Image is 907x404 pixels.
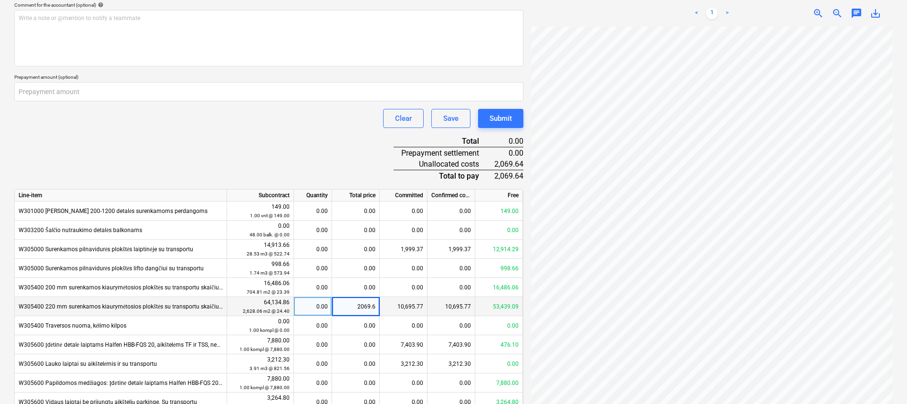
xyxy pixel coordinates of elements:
[490,112,512,125] div: Submit
[427,335,475,354] div: 7,403.90
[427,373,475,393] div: 0.00
[475,190,523,202] div: Free
[250,270,290,276] small: 1.74 m3 @ 573.94
[475,278,523,297] div: 16,486.06
[298,240,328,259] div: 0.00
[380,240,427,259] div: 1,999.37
[231,374,290,392] div: 7,880.00
[475,259,523,278] div: 998.66
[427,297,475,316] div: 10,695.77
[19,303,300,310] span: W305400 220 mm surenkamos kiaurymėtosios plokštės su transportu skaičiuojant Neto kiekį ir su tra...
[298,354,328,373] div: 0.00
[14,2,523,8] div: Comment for the accountant (optional)
[380,373,427,393] div: 0.00
[380,316,427,335] div: 0.00
[19,284,300,291] span: W305400 200 mm surenkamos kiaurymėtosios plokštės su transportu skaičiuojant Neto kiekį ir su tra...
[298,335,328,354] div: 0.00
[15,190,227,202] div: Line-item
[298,221,328,240] div: 0.00
[475,221,523,240] div: 0.00
[427,259,475,278] div: 0.00
[231,222,290,239] div: 0.00
[14,74,523,82] p: Prepayment amount (optional)
[332,240,380,259] div: 0.00
[380,354,427,373] div: 3,212.30
[19,227,142,234] span: W303200 Šalčio nutraukimo detalės balkonams
[332,190,380,202] div: Total price
[231,336,290,354] div: 7,880.00
[395,112,412,125] div: Clear
[494,170,523,181] div: 2,069.64
[227,190,294,202] div: Subcontract
[19,361,157,367] span: W305600 Lauko laiptai su aikštelėmis ir su transportu
[332,259,380,278] div: 0.00
[231,279,290,297] div: 16,486.06
[380,221,427,240] div: 0.00
[298,278,328,297] div: 0.00
[394,159,494,170] div: Unallocated costs
[332,221,380,240] div: 0.00
[494,147,523,159] div: 0.00
[249,328,290,333] small: 1.00 kompl @ 0.00
[19,341,254,348] span: W305600 Įdėtinė detalė laiptams Halfen HBB-FQS 20, aikštelėms TF ir TSS, neopreno tarpinė
[298,297,328,316] div: 0.00
[240,347,290,352] small: 1.00 kompl @ 7,880.00
[231,355,290,373] div: 3,212.30
[380,259,427,278] div: 0.00
[394,170,494,181] div: Total to pay
[250,366,290,371] small: 3.91 m3 @ 821.56
[443,112,459,125] div: Save
[298,316,328,335] div: 0.00
[231,317,290,335] div: 0.00
[243,308,290,314] small: 2,628.06 m2 @ 24.40
[332,354,380,373] div: 0.00
[380,335,427,354] div: 7,403.90
[247,289,290,295] small: 704.81 m2 @ 23.39
[298,259,328,278] div: 0.00
[298,202,328,221] div: 0.00
[427,278,475,297] div: 0.00
[394,147,494,159] div: Prepayment settlement
[298,373,328,393] div: 0.00
[475,297,523,316] div: 53,439.09
[475,316,523,335] div: 0.00
[19,246,193,253] span: W305000 Surenkamos pilnavidurės plokštės laiptinėje su transportu
[383,109,424,128] button: Clear
[14,82,523,101] input: Prepayment amount
[478,109,523,128] button: Submit
[475,240,523,259] div: 12,914.29
[332,278,380,297] div: 0.00
[859,358,907,404] div: Chat Widget
[475,335,523,354] div: 476.10
[475,373,523,393] div: 7,880.00
[19,265,204,272] span: W305000 Surenkamos pilnavidurės plokštės lifto dangčiui su transportu
[294,190,332,202] div: Quantity
[96,2,104,8] span: help
[380,190,427,202] div: Committed
[380,202,427,221] div: 0.00
[427,202,475,221] div: 0.00
[19,380,277,386] span: W305600 Papildomos medžiagos: Įdėtinė detalė laiptams Halfen HBB-FQS 20, TSS, neopreno tarpinė
[475,354,523,373] div: 0.00
[380,278,427,297] div: 0.00
[332,316,380,335] div: 0.00
[332,202,380,221] div: 0.00
[19,208,208,214] span: W301000 Peikko Petra 200-1200 detalės surenkamoms perdangoms
[247,251,290,256] small: 28.53 m3 @ 522.74
[427,354,475,373] div: 3,212.30
[240,385,290,390] small: 1.00 kompl @ 7,880.00
[250,232,290,237] small: 48.00 balk. @ 0.00
[380,297,427,316] div: 10,695.77
[231,241,290,258] div: 14,913.66
[427,240,475,259] div: 1,999.37
[494,159,523,170] div: 2,069.64
[231,202,290,220] div: 149.00
[394,136,494,147] div: Total
[332,335,380,354] div: 0.00
[475,202,523,221] div: 149.00
[431,109,470,128] button: Save
[427,316,475,335] div: 0.00
[427,190,475,202] div: Confirmed costs
[19,322,126,329] span: W305400 Traversos nuoma, kėlimo kilpos
[427,221,475,240] div: 0.00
